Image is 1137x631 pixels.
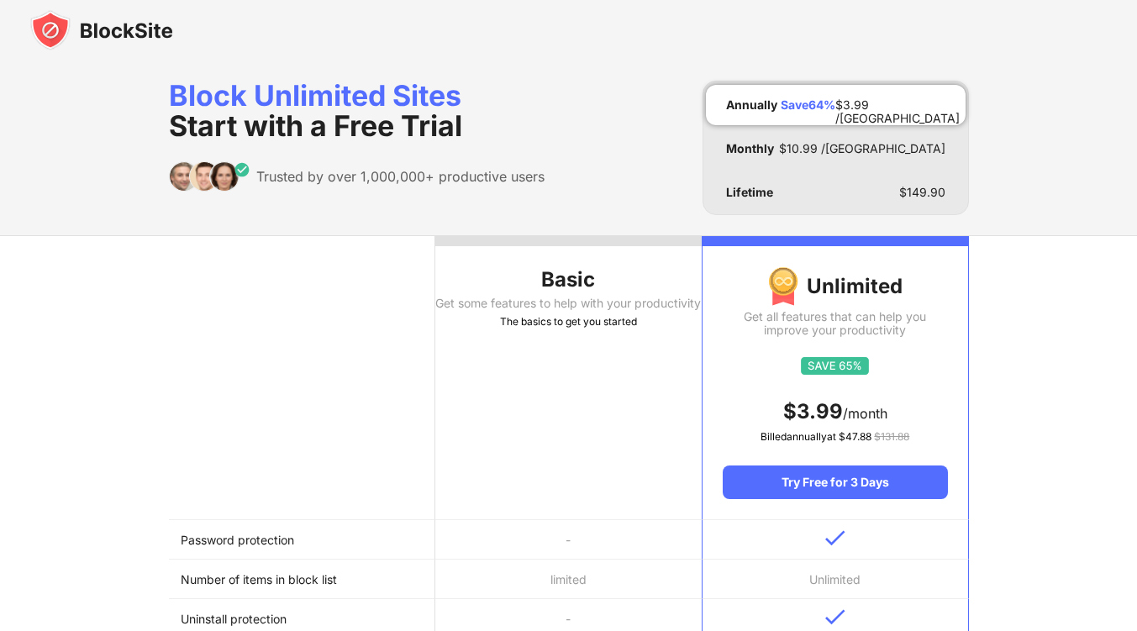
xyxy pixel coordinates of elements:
img: trusted-by.svg [169,161,250,192]
img: v-blue.svg [825,530,845,546]
div: /month [723,398,947,425]
div: Basic [435,266,702,293]
span: $ 3.99 [783,399,843,423]
div: Unlimited [723,266,947,307]
img: save65.svg [801,357,869,375]
img: img-premium-medal [768,266,798,307]
div: $ 3.99 /[GEOGRAPHIC_DATA] [835,98,960,112]
div: Save 64 % [781,98,835,112]
div: $ 10.99 /[GEOGRAPHIC_DATA] [779,142,945,155]
div: Annually [726,98,777,112]
div: Monthly [726,142,774,155]
div: Get all features that can help you improve your productivity [723,310,947,337]
div: Lifetime [726,186,773,199]
div: Billed annually at $ 47.88 [723,429,947,445]
td: Number of items in block list [169,560,435,599]
td: - [435,520,702,560]
span: $ 131.88 [874,430,909,443]
span: Start with a Free Trial [169,108,462,143]
div: The basics to get you started [435,313,702,330]
td: Password protection [169,520,435,560]
td: Unlimited [702,560,968,599]
img: blocksite-icon-black.svg [30,10,173,50]
img: v-blue.svg [825,609,845,625]
div: Block Unlimited Sites [169,81,545,141]
div: Try Free for 3 Days [723,465,947,499]
div: Get some features to help with your productivity [435,297,702,310]
div: Trusted by over 1,000,000+ productive users [256,168,545,185]
div: $ 149.90 [899,186,945,199]
td: limited [435,560,702,599]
